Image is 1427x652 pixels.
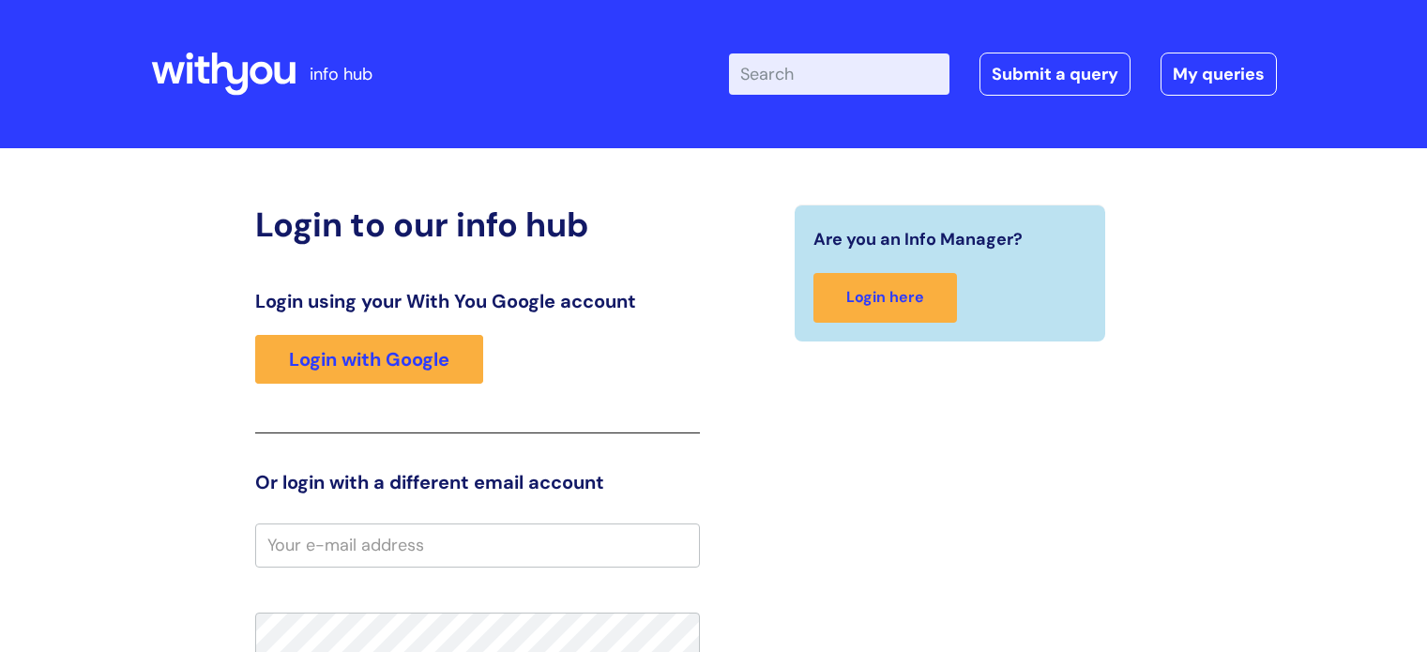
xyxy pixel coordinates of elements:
[255,335,483,384] a: Login with Google
[255,290,700,312] h3: Login using your With You Google account
[979,53,1131,96] a: Submit a query
[1161,53,1277,96] a: My queries
[729,53,949,95] input: Search
[255,471,700,493] h3: Or login with a different email account
[255,523,700,567] input: Your e-mail address
[813,273,957,323] a: Login here
[813,224,1023,254] span: Are you an Info Manager?
[310,59,372,89] p: info hub
[255,205,700,245] h2: Login to our info hub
